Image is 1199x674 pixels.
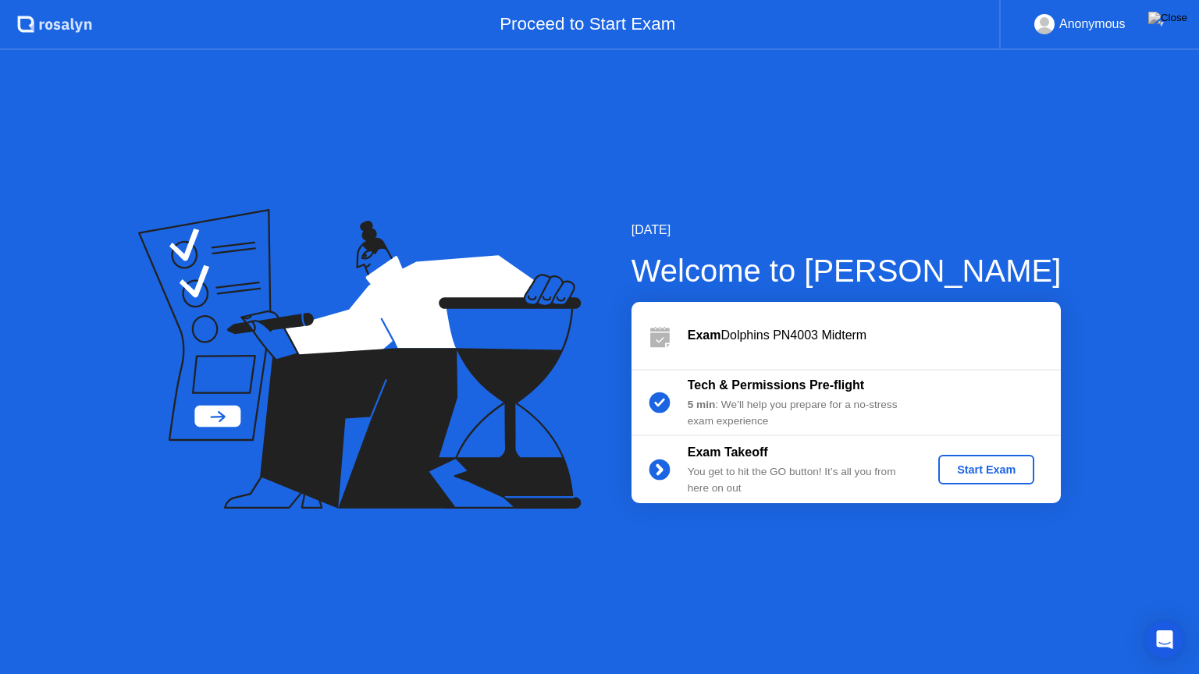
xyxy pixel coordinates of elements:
div: You get to hit the GO button! It’s all you from here on out [688,464,913,496]
b: Exam [688,328,721,342]
img: Close [1148,12,1187,24]
b: Exam Takeoff [688,445,768,459]
b: Tech & Permissions Pre-flight [688,378,864,392]
div: Welcome to [PERSON_NAME] [632,247,1062,294]
div: : We’ll help you prepare for a no-stress exam experience [688,397,913,429]
button: Start Exam [938,455,1034,484]
div: Anonymous [1059,14,1126,34]
div: Open Intercom Messenger [1146,621,1183,658]
div: Start Exam [945,463,1028,476]
div: Dolphins PN4003 Midterm [688,326,1061,345]
b: 5 min [688,399,716,410]
div: [DATE] [632,221,1062,239]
